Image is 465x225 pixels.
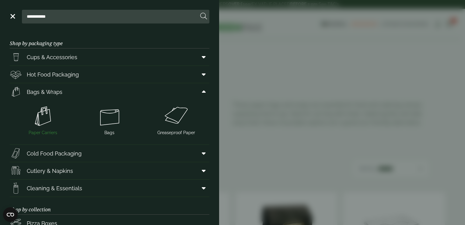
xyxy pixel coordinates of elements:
[12,103,74,137] a: Paper Carriers
[10,66,209,83] a: Hot Food Packaging
[10,31,209,48] h3: Shop by packaging type
[27,53,77,61] span: Cups & Accessories
[10,162,209,179] a: Cutlery & Napkins
[10,86,22,98] img: Paper_carriers.svg
[10,51,22,63] img: PintNhalf_cup.svg
[79,104,141,128] img: Bags.svg
[145,104,207,128] img: Greaseproof_paper.svg
[10,145,209,162] a: Cold Food Packaging
[10,83,209,100] a: Bags & Wraps
[145,103,207,137] a: Greaseproof Paper
[27,70,79,79] span: Hot Food Packaging
[10,182,22,194] img: open-wipe.svg
[10,68,22,80] img: Deli_box.svg
[10,180,209,197] a: Cleaning & Essentials
[3,207,18,222] button: Open CMP widget
[10,147,22,159] img: Sandwich_box.svg
[27,167,73,175] span: Cutlery & Napkins
[10,165,22,177] img: Cutlery.svg
[29,130,57,136] span: Paper Carriers
[27,149,82,158] span: Cold Food Packaging
[10,197,209,215] h3: Shop by collection
[27,88,62,96] span: Bags & Wraps
[157,130,195,136] span: Greaseproof Paper
[104,130,114,136] span: Bags
[12,104,74,128] img: Paper_carriers.svg
[27,184,82,192] span: Cleaning & Essentials
[79,103,141,137] a: Bags
[10,48,209,66] a: Cups & Accessories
